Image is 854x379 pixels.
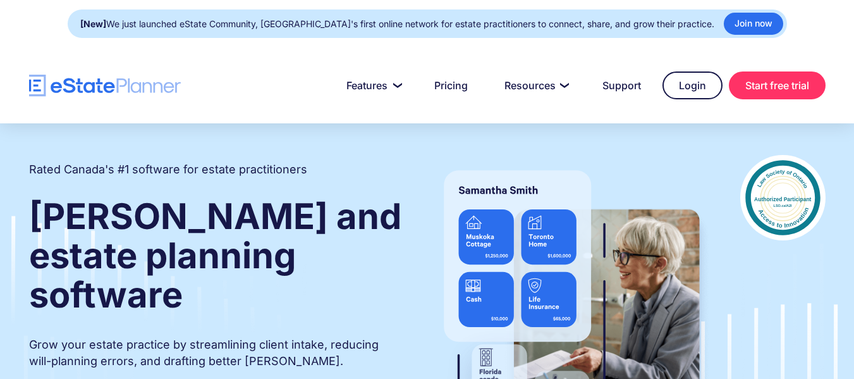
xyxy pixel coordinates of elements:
[662,71,723,99] a: Login
[80,15,714,33] div: We just launched eState Community, [GEOGRAPHIC_DATA]'s first online network for estate practition...
[29,75,181,97] a: home
[331,73,413,98] a: Features
[587,73,656,98] a: Support
[29,195,401,316] strong: [PERSON_NAME] and estate planning software
[419,73,483,98] a: Pricing
[724,13,783,35] a: Join now
[729,71,826,99] a: Start free trial
[80,18,106,29] strong: [New]
[29,161,307,178] h2: Rated Canada's #1 software for estate practitioners
[29,337,403,370] p: Grow your estate practice by streamlining client intake, reducing will-planning errors, and draft...
[489,73,581,98] a: Resources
